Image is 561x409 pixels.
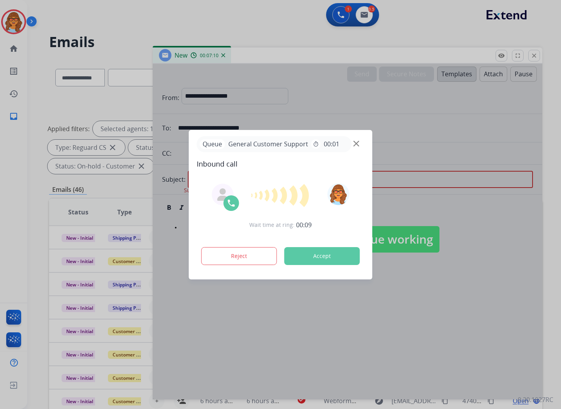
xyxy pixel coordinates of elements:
img: agent-avatar [217,188,229,201]
button: Reject [201,247,277,265]
button: Accept [284,247,360,265]
span: 00:09 [296,220,312,230]
img: call-icon [227,198,236,208]
img: close-button [353,140,359,146]
p: Queue [200,139,225,149]
img: avatar [327,183,349,205]
span: 00:01 [324,139,339,149]
p: 0.20.1027RC [518,395,553,404]
span: General Customer Support [225,139,311,149]
span: Wait time at ring: [249,221,295,229]
mat-icon: timer [313,141,319,147]
span: Inbound call [197,158,365,169]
